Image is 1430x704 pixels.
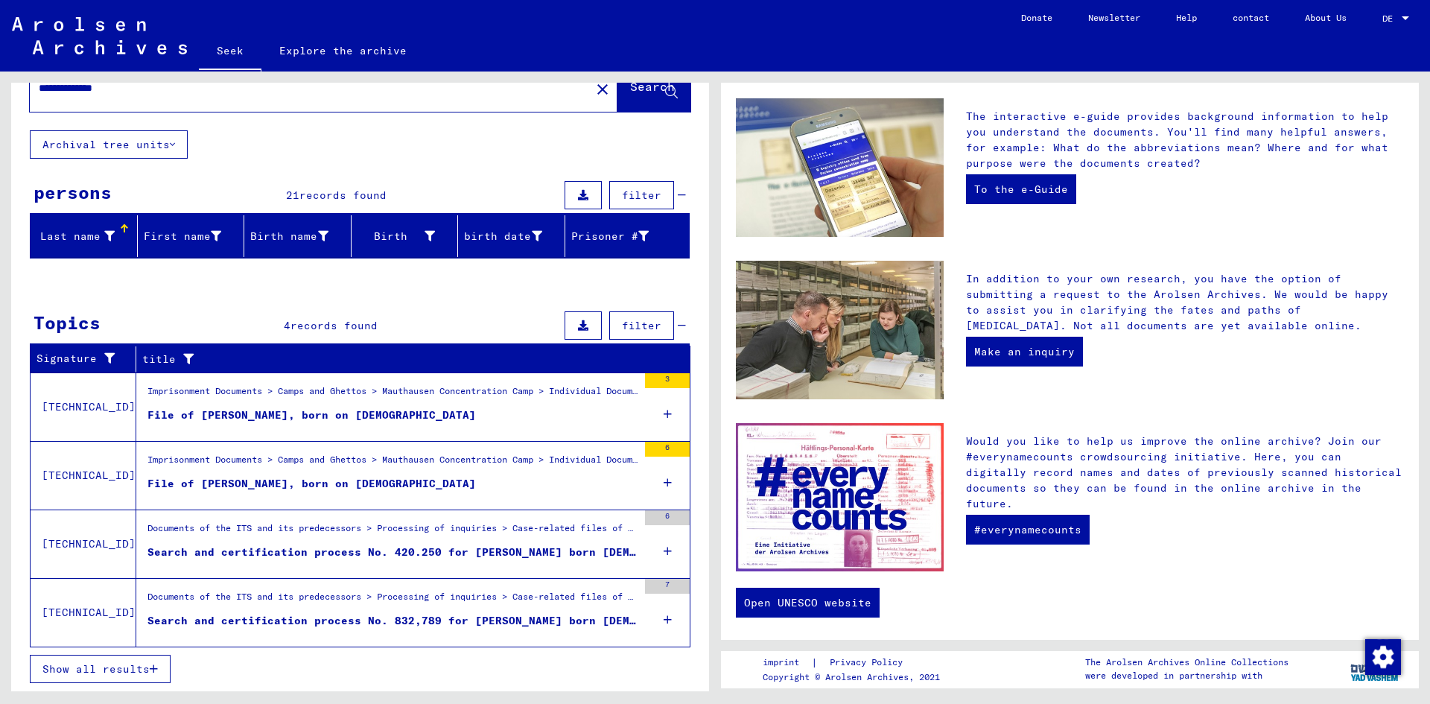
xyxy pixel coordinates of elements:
font: The Arolsen Archives Online Collections [1085,656,1288,667]
font: [TECHNICAL_ID] [42,469,136,482]
a: Make an inquiry [966,337,1083,367]
img: enc.jpg [736,423,944,571]
font: Seek [217,44,244,57]
button: Search [617,66,690,112]
img: Change consent [1365,639,1401,675]
button: filter [609,311,674,340]
font: To the e-Guide [974,183,1068,196]
font: Open UNESCO website [744,596,871,609]
a: Explore the archive [261,33,425,69]
mat-header-cell: Birth name [244,215,352,257]
button: Clear [588,74,617,104]
a: Open UNESCO website [736,588,880,618]
div: Prisoner # [571,224,672,248]
a: imprint [763,655,811,670]
font: 6 [665,443,670,452]
img: Arolsen_neg.svg [12,17,187,54]
font: Birth [374,229,407,243]
font: The interactive e-guide provides background information to help you understand the documents. You... [966,110,1388,170]
font: Help [1176,12,1197,23]
font: Make an inquiry [974,345,1075,358]
img: yv_logo.png [1347,650,1403,688]
font: Search [630,79,675,94]
font: File of [PERSON_NAME], born on [DEMOGRAPHIC_DATA] [147,477,476,490]
mat-header-cell: Prisoner # [565,215,690,257]
font: Signature [36,352,97,365]
font: filter [622,188,661,202]
div: birth date [464,224,565,248]
font: contact [1233,12,1269,23]
button: Show all results [30,655,171,683]
font: First name [144,229,211,243]
font: 6 [665,511,670,521]
a: To the e-Guide [966,174,1076,204]
img: inquiries.jpg [736,261,944,399]
font: [TECHNICAL_ID] [42,606,136,619]
font: Newsletter [1088,12,1140,23]
div: Last name [36,224,137,248]
font: filter [622,319,661,332]
font: Prisoner # [571,229,638,243]
font: Search and certification process No. 832,789 for [PERSON_NAME] born [DEMOGRAPHIC_DATA] [147,614,723,627]
div: Signature [36,347,136,371]
font: title [142,352,176,366]
mat-icon: close [594,80,611,98]
font: Imprisonment Documents > Camps and Ghettos > Mauthausen Concentration Camp > Individual Documents... [147,454,1294,465]
button: Archival tree units [30,130,188,159]
font: birth date [464,229,531,243]
div: First name [144,224,244,248]
font: 21 [286,188,299,202]
mat-header-cell: First name [138,215,245,257]
font: About Us [1305,12,1347,23]
font: Would you like to help us improve the online archive? Join our #everynamecounts crowdsourcing ini... [966,434,1402,510]
mat-header-cell: Birth [352,215,459,257]
font: Privacy Policy [830,656,903,667]
font: In addition to your own research, you have the option of submitting a request to the Arolsen Arch... [966,272,1388,332]
font: Explore the archive [279,44,407,57]
div: Birth name [250,224,351,248]
a: Seek [199,33,261,72]
font: Search and certification process No. 420.250 for [PERSON_NAME] born [DEMOGRAPHIC_DATA] [147,545,723,559]
font: Copyright © Arolsen Archives, 2021 [763,671,940,682]
font: File of [PERSON_NAME], born on [DEMOGRAPHIC_DATA] [147,408,476,422]
font: DE [1382,13,1393,24]
a: #everynamecounts [966,515,1090,545]
mat-header-cell: Last name [31,215,138,257]
font: 7 [665,580,670,589]
font: #everynamecounts [974,523,1081,536]
font: Last name [40,229,101,243]
font: Topics [34,311,101,334]
font: 3 [665,374,670,384]
div: title [142,347,672,371]
font: persons [34,181,112,203]
font: Imprisonment Documents > Camps and Ghettos > Mauthausen Concentration Camp > Individual Documents... [147,385,1294,396]
font: [TECHNICAL_ID] [42,537,136,551]
button: filter [609,181,674,209]
div: Birth [357,224,458,248]
img: eguide.jpg [736,98,944,237]
mat-header-cell: birth date [458,215,565,257]
font: Donate [1021,12,1052,23]
font: 4 [284,319,290,332]
font: records found [299,188,387,202]
font: were developed in partnership with [1085,670,1262,681]
a: Privacy Policy [818,655,921,670]
font: Show all results [42,662,150,676]
font: records found [290,319,378,332]
font: imprint [763,656,799,667]
font: Birth name [250,229,317,243]
font: [TECHNICAL_ID] [42,400,136,413]
font: | [811,656,818,669]
font: Archival tree units [42,138,170,151]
